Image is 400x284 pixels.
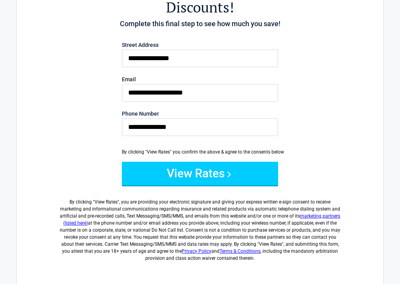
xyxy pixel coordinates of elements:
button: View Rates [122,162,278,186]
label: Street Address [122,43,278,48]
span: View Rates [95,200,118,205]
a: marketing partners (listed here) [63,214,340,226]
label: Phone Number [122,111,278,117]
a: Privacy Policy [182,249,211,254]
a: Terms & Conditions [220,249,261,254]
h4: Complete this final step to see how much you save! [60,19,340,29]
label: By clicking " ", you are providing your electronic signature and giving your express written e-si... [60,193,340,262]
label: Email [122,77,278,82]
div: By clicking "View Rates" you confirm the above & agree to the consents below [122,149,278,156]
